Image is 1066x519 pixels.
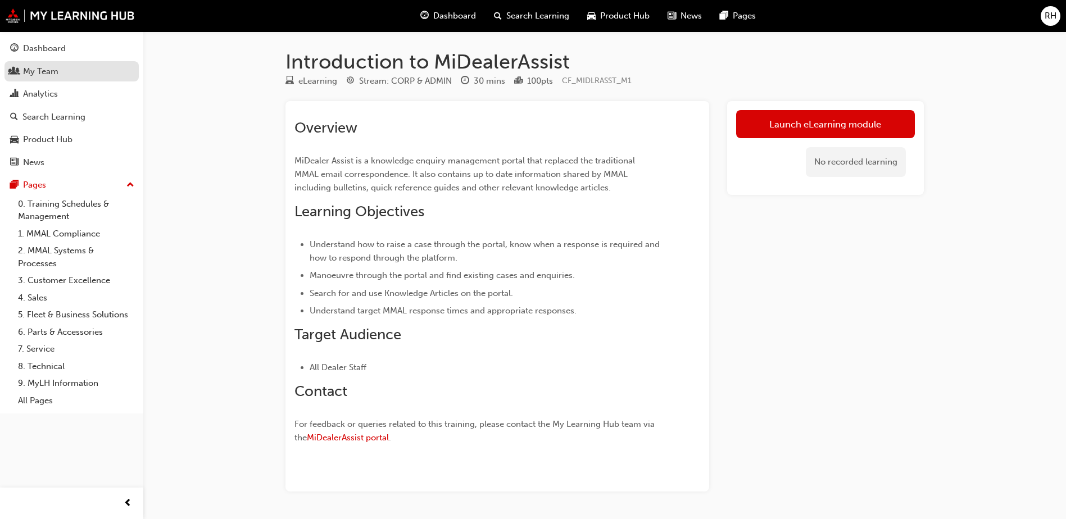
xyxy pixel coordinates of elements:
[23,65,58,78] div: My Team
[600,10,650,22] span: Product Hub
[514,76,523,86] span: podium-icon
[13,195,139,225] a: 0. Training Schedules & Management
[126,178,134,193] span: up-icon
[285,49,924,74] h1: Introduction to MiDealerAssist
[1045,10,1056,22] span: RH
[10,180,19,190] span: pages-icon
[294,419,657,443] span: For feedback or queries related to this training, please contact the My Learning Hub team via the
[4,107,139,128] a: Search Learning
[411,4,485,28] a: guage-iconDashboard
[668,9,676,23] span: news-icon
[562,76,632,85] span: Learning resource code
[13,375,139,392] a: 9. MyLH Information
[13,289,139,307] a: 4. Sales
[433,10,476,22] span: Dashboard
[13,272,139,289] a: 3. Customer Excellence
[4,61,139,82] a: My Team
[13,242,139,272] a: 2. MMAL Systems & Processes
[1041,6,1060,26] button: RH
[474,75,505,88] div: 30 mins
[4,129,139,150] a: Product Hub
[23,179,46,192] div: Pages
[4,175,139,195] button: Pages
[298,75,337,88] div: eLearning
[22,111,85,124] div: Search Learning
[346,74,452,88] div: Stream
[4,38,139,59] a: Dashboard
[310,306,577,316] span: Understand target MMAL response times and appropriate responses.
[310,362,366,372] span: All Dealer Staff
[4,36,139,175] button: DashboardMy TeamAnalyticsSearch LearningProduct HubNews
[13,392,139,409] a: All Pages
[13,324,139,341] a: 6. Parts & Accessories
[389,432,391,443] span: .
[485,4,578,28] a: search-iconSearch Learning
[294,119,357,136] span: Overview
[681,10,702,22] span: News
[310,288,513,298] span: Search for and use Knowledge Articles on the portal.
[578,4,659,28] a: car-iconProduct Hub
[6,8,135,23] img: mmal
[23,133,72,146] div: Product Hub
[294,203,424,220] span: Learning Objectives
[4,152,139,173] a: News
[461,76,469,86] span: clock-icon
[294,383,347,400] span: Contact
[294,156,637,193] span: MiDealer Assist is a knowledge enquiry management portal that replaced the traditional MMAL email...
[294,326,401,343] span: Target Audience
[285,74,337,88] div: Type
[10,67,19,77] span: people-icon
[310,239,662,263] span: Understand how to raise a case through the portal, know when a response is required and how to re...
[506,10,569,22] span: Search Learning
[307,432,389,443] a: MiDealerAssist portal
[10,158,19,168] span: news-icon
[310,270,575,280] span: Manoeuvre through the portal and find existing cases and enquiries.
[124,497,132,511] span: prev-icon
[711,4,765,28] a: pages-iconPages
[13,306,139,324] a: 5. Fleet & Business Solutions
[346,76,355,86] span: target-icon
[733,10,756,22] span: Pages
[285,76,294,86] span: learningResourceType_ELEARNING-icon
[23,42,66,55] div: Dashboard
[4,84,139,104] a: Analytics
[420,9,429,23] span: guage-icon
[10,44,19,54] span: guage-icon
[806,147,906,177] div: No recorded learning
[514,74,553,88] div: Points
[494,9,502,23] span: search-icon
[13,225,139,243] a: 1. MMAL Compliance
[527,75,553,88] div: 100 pts
[10,135,19,145] span: car-icon
[13,358,139,375] a: 8. Technical
[659,4,711,28] a: news-iconNews
[10,112,18,122] span: search-icon
[10,89,19,99] span: chart-icon
[461,74,505,88] div: Duration
[13,340,139,358] a: 7. Service
[720,9,728,23] span: pages-icon
[23,88,58,101] div: Analytics
[587,9,596,23] span: car-icon
[736,110,915,138] a: Launch eLearning module
[23,156,44,169] div: News
[359,75,452,88] div: Stream: CORP & ADMIN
